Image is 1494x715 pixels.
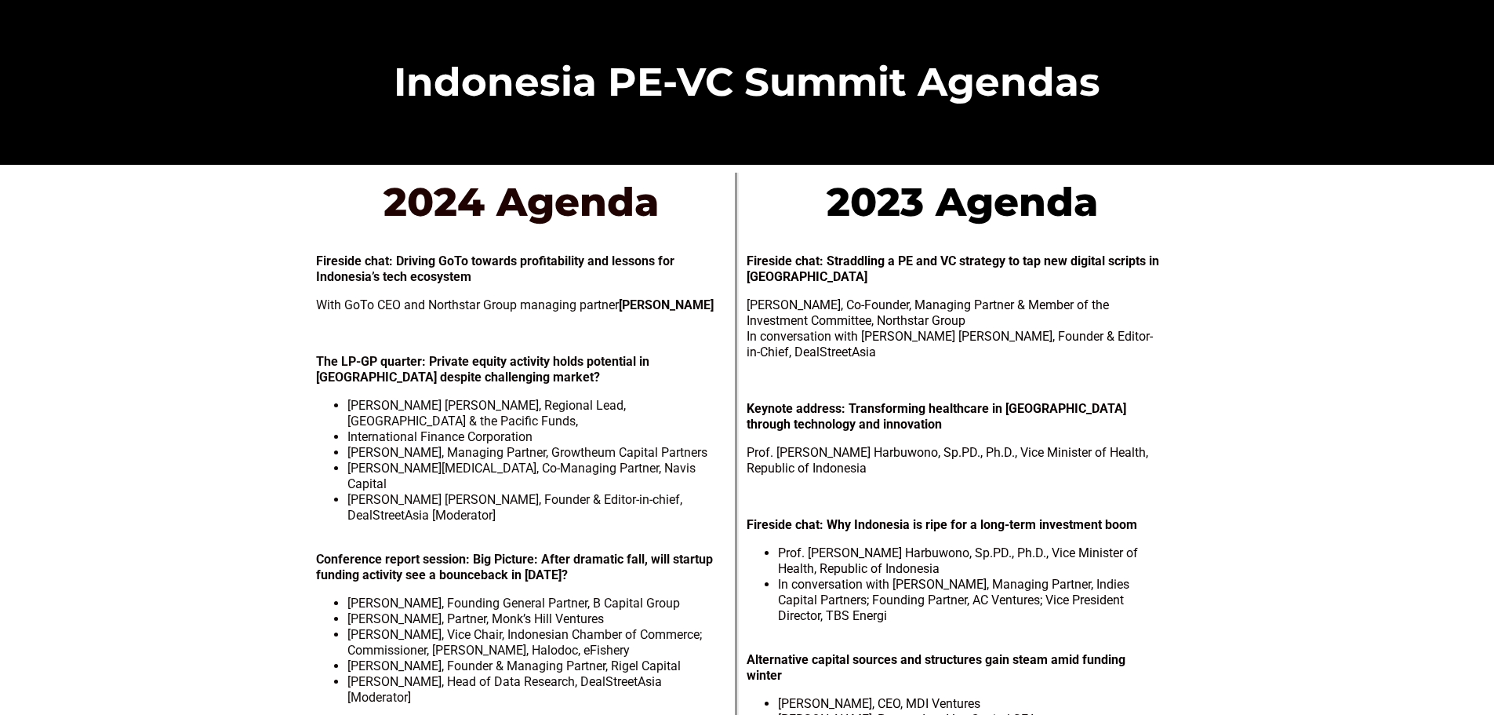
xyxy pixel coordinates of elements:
li: [PERSON_NAME], Partner, Monk’s Hill Ventures [347,611,728,627]
p: [PERSON_NAME], Co-Founder, Managing Partner & Member of the Investment Committee, Northstar Group... [747,297,1164,360]
p: Prof. [PERSON_NAME] Harbuwono, Sp.PD., Ph.D., Vice Minister of Health, Republic of Indonesia [747,445,1164,476]
li: International Finance Corporation [347,429,728,445]
li: [PERSON_NAME], CEO, MDI Ventures [778,696,1164,712]
b: Fireside chat: Driving GoTo towards profitability and lessons for Indonesia’s tech ecosystem [316,254,674,284]
p: With GoTo CEO and Northstar Group managing partner [316,297,728,313]
li: [PERSON_NAME] [PERSON_NAME], Founder & Editor-in-chief, DealStreetAsia [Moderator] [347,492,728,523]
li: [PERSON_NAME], Head of Data Research, DealStreetAsia [Moderator] [347,674,728,706]
p: 2024 Agenda [294,173,750,232]
li: Prof. [PERSON_NAME] Harbuwono, Sp.PD., Ph.D., Vice Minister of Health, Republic of Indonesia [778,545,1164,577]
b: Fireside chat: Why Indonesia is ripe for a long-term investment boom [747,517,1137,532]
li: [PERSON_NAME], Founding General Partner, B Capital Group [347,596,728,611]
strong: Keynote address: Transforming healthcare in [GEOGRAPHIC_DATA] through technology and innovation [747,401,1126,432]
b: Conference report session: Big Picture: After dramatic fall, will startup funding activity see a ... [316,552,713,582]
b: Fireside chat: Straddling a PE and VC strategy to tap new digital scripts in [GEOGRAPHIC_DATA] [747,254,1159,284]
li: In conversation with [PERSON_NAME], Managing Partner, Indies Capital Partners; Founding Partner, ... [778,577,1164,624]
h2: Indonesia PE-VC Summit Agendas [308,63,1187,102]
p: 2023 Agenda [725,173,1200,232]
li: [PERSON_NAME][MEDICAL_DATA], Co-Managing Partner, Navis Capital [347,461,728,492]
b: Alternative capital sources and structures gain steam amid funding winter [747,652,1125,683]
b: The LP-GP quarter: Private equity activity holds potential in [GEOGRAPHIC_DATA] despite challengi... [316,354,649,385]
li: [PERSON_NAME], Founder & Managing Partner, Rigel Capital [347,658,728,674]
li: [PERSON_NAME], Vice Chair, Indonesian Chamber of Commerce; Commissioner, [PERSON_NAME], Halodoc, ... [347,627,728,658]
li: [PERSON_NAME] [PERSON_NAME], Regional Lead, [GEOGRAPHIC_DATA] & the Pacific Funds, [347,398,728,429]
b: [PERSON_NAME] [619,297,714,312]
li: [PERSON_NAME], Managing Partner, Growtheum Capital Partners [347,445,728,461]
